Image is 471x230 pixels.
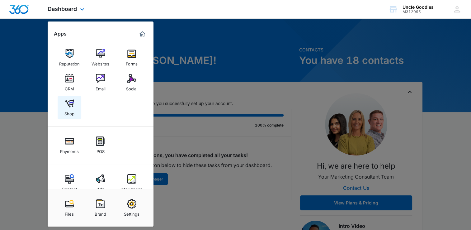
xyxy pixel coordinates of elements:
div: Content [62,184,77,192]
div: Shop [64,108,74,116]
a: Websites [89,46,112,69]
div: account id [403,10,434,14]
a: Marketing 360® Dashboard [137,29,147,39]
a: Ads [89,171,112,195]
a: Shop [58,96,81,119]
a: Settings [120,196,144,220]
a: Files [58,196,81,220]
a: Social [120,71,144,94]
div: Files [65,208,74,217]
span: Dashboard [48,6,77,12]
div: Reputation [59,58,80,66]
div: CRM [65,83,74,91]
div: POS [97,146,105,154]
a: Payments [58,133,81,157]
div: Email [96,83,106,91]
div: Payments [60,146,79,154]
a: POS [89,133,112,157]
a: Reputation [58,46,81,69]
a: Email [89,71,112,94]
div: Websites [92,58,109,66]
div: Brand [95,208,106,217]
div: Intelligence [120,184,143,192]
div: Settings [124,208,139,217]
a: Intelligence [120,171,144,195]
a: Content [58,171,81,195]
div: Forms [126,58,138,66]
a: CRM [58,71,81,94]
div: account name [403,5,434,10]
div: Ads [97,184,104,192]
a: Forms [120,46,144,69]
a: Brand [89,196,112,220]
div: Social [126,83,137,91]
h2: Apps [54,31,67,37]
